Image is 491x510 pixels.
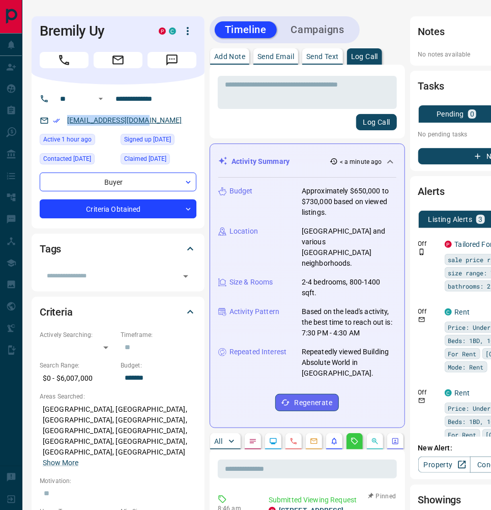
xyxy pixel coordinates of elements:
p: Off [418,388,439,397]
span: Email [94,52,142,68]
p: 2-4 bedrooms, 800-1400 sqft. [302,277,396,298]
button: Regenerate [275,394,339,411]
div: Activity Summary< a minute ago [218,152,396,171]
span: Message [148,52,196,68]
span: Signed up [DATE] [124,134,171,145]
div: Criteria Obtained [40,200,196,218]
p: Areas Searched: [40,392,196,401]
p: Search Range: [40,361,115,370]
button: Campaigns [281,21,355,38]
h2: Notes [418,23,445,40]
span: For Rent [448,349,477,359]
svg: Emails [310,437,318,445]
p: Repeated Interest [229,347,286,357]
p: Submitted Viewing Request [269,495,393,505]
p: Off [418,307,439,316]
p: Send Email [257,53,294,60]
svg: Email [418,316,425,323]
span: Claimed [DATE] [124,154,166,164]
svg: Agent Actions [391,437,399,445]
div: Criteria [40,300,196,324]
p: Pending [437,110,464,118]
p: Repeatedly viewed Building Absolute World in [GEOGRAPHIC_DATA]. [302,347,396,379]
svg: Email [418,397,425,404]
p: [GEOGRAPHIC_DATA] and various [GEOGRAPHIC_DATA] neighborhoods. [302,226,396,269]
svg: Requests [351,437,359,445]
svg: Calls [290,437,298,445]
svg: Listing Alerts [330,437,338,445]
p: Budget [229,186,253,196]
p: 0 [470,110,474,118]
a: Rent [455,308,470,316]
p: Timeframe: [121,330,196,339]
h2: Criteria [40,304,73,320]
p: Activity Pattern [229,306,279,317]
button: Show More [43,458,78,468]
p: Motivation: [40,476,196,486]
h2: Tasks [418,78,444,94]
div: property.ca [445,241,452,248]
svg: Push Notification Only [418,248,425,256]
button: Log Call [356,114,396,130]
a: [EMAIL_ADDRESS][DOMAIN_NAME] [67,116,182,124]
h2: Showings [418,492,461,508]
div: Fri Mar 28 2025 [40,153,115,167]
p: Send Text [306,53,339,60]
a: Rent [455,389,470,397]
span: Active 1 hour ago [43,134,92,145]
p: Listing Alerts [428,216,473,223]
p: Add Note [214,53,245,60]
p: Actively Searching: [40,330,115,339]
div: Buyer [40,173,196,191]
div: condos.ca [445,308,452,316]
svg: Opportunities [371,437,379,445]
p: Location [229,226,258,237]
span: Call [40,52,89,68]
p: Based on the lead's activity, the best time to reach out is: 7:30 PM - 4:30 AM [302,306,396,338]
p: 3 [478,216,482,223]
p: Budget: [121,361,196,370]
svg: Email Verified [53,117,60,124]
div: condos.ca [445,389,452,396]
div: Sat Sep 13 2025 [40,134,115,148]
button: Timeline [215,21,277,38]
div: condos.ca [169,27,176,35]
p: < a minute ago [340,157,382,166]
div: Fri Aug 18 2017 [121,153,196,167]
div: Tags [40,237,196,261]
svg: Lead Browsing Activity [269,437,277,445]
span: Mode: Rent [448,362,484,372]
button: Open [179,269,193,284]
p: [GEOGRAPHIC_DATA], [GEOGRAPHIC_DATA], [GEOGRAPHIC_DATA], [GEOGRAPHIC_DATA], [GEOGRAPHIC_DATA], [G... [40,401,196,471]
p: Off [418,239,439,248]
h2: Alerts [418,183,445,200]
button: Open [95,93,107,105]
div: property.ca [159,27,166,35]
p: Approximately $650,000 to $730,000 based on viewed listings. [302,186,396,218]
span: For Rent [448,430,477,440]
button: Pinned [367,492,397,501]
p: All [214,438,222,445]
p: Activity Summary [232,156,290,167]
span: Contacted [DATE] [43,154,91,164]
span: bathrooms: 2 [448,281,491,291]
h1: Bremily Uy [40,23,143,39]
svg: Notes [249,437,257,445]
p: Size & Rooms [229,277,273,288]
p: $0 - $6,007,000 [40,370,115,387]
div: Fri Jul 14 2017 [121,134,196,148]
h2: Tags [40,241,61,257]
p: Log Call [351,53,378,60]
a: Property [418,457,471,473]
